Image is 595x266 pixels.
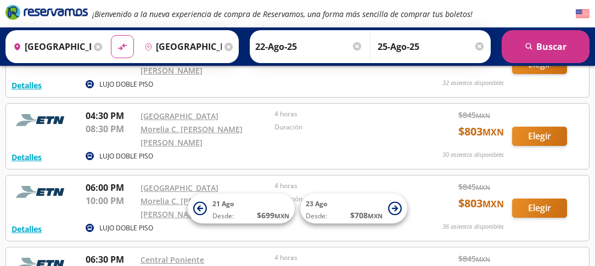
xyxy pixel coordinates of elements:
button: 23 AgoDesde:$708MXN [300,194,407,224]
small: MXN [476,183,490,191]
button: 21 AgoDesde:$699MXN [188,194,295,224]
a: Morelia C. [PERSON_NAME] [PERSON_NAME] [141,196,243,219]
small: MXN [476,111,490,120]
p: 06:00 PM [86,181,135,194]
i: Brand Logo [5,4,88,20]
a: [GEOGRAPHIC_DATA] [141,183,218,193]
button: English [576,7,590,21]
span: $ 845 [458,181,490,193]
p: 30 asientos disponibles [442,150,504,160]
img: RESERVAMOS [12,181,72,203]
p: 10:00 PM [86,194,135,207]
p: Duración [274,122,403,132]
em: ¡Bienvenido a la nueva experiencia de compra de Reservamos, una forma más sencilla de comprar tus... [92,9,473,19]
span: $ 845 [458,253,490,264]
p: 4 horas [274,109,403,119]
p: 4 horas [274,181,403,191]
button: Elegir [512,199,567,218]
p: 06:30 PM [86,253,135,266]
a: Central Poniente [141,254,204,265]
span: $ 803 [458,123,504,140]
input: Opcional [378,33,485,60]
p: LUJO DOBLE PISO [99,151,153,161]
p: 4 horas [274,253,403,263]
button: Elegir [512,127,567,146]
input: Buscar Origen [9,33,91,60]
a: Morelia C. [PERSON_NAME] [PERSON_NAME] [141,124,243,148]
p: 32 asientos disponibles [442,78,504,88]
small: MXN [482,126,504,138]
button: Buscar [502,30,590,63]
span: Desde: [306,211,327,221]
small: MXN [476,255,490,263]
input: Elegir Fecha [255,33,363,60]
a: Brand Logo [5,4,88,24]
p: 04:30 PM [86,109,135,122]
button: Detalles [12,151,42,163]
small: MXN [274,212,289,220]
span: $ 699 [257,210,289,221]
small: MXN [368,212,383,220]
span: $ 708 [350,210,383,221]
p: 36 asientos disponibles [442,222,504,231]
span: $ 803 [458,195,504,212]
p: LUJO DOBLE PISO [99,80,153,89]
small: MXN [482,198,504,210]
p: LUJO DOBLE PISO [99,223,153,233]
button: Detalles [12,80,42,91]
img: RESERVAMOS [12,109,72,131]
span: 21 Ago [212,199,234,208]
a: [GEOGRAPHIC_DATA] [141,111,218,121]
button: Detalles [12,223,42,235]
span: Desde: [212,211,234,221]
span: 23 Ago [306,199,327,208]
span: $ 845 [458,109,490,121]
input: Buscar Destino [140,33,222,60]
p: 08:30 PM [86,122,135,135]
